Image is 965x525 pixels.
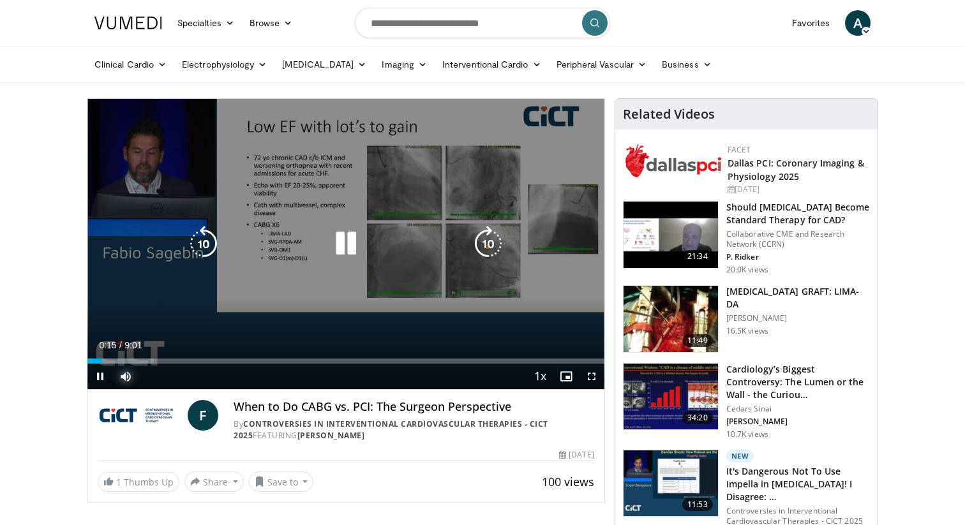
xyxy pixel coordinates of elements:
[174,52,274,77] a: Electrophysiology
[87,359,604,364] div: Progress Bar
[542,474,594,489] span: 100 views
[728,184,867,195] div: [DATE]
[726,450,754,462] p: New
[784,10,837,36] a: Favorites
[682,411,713,424] span: 34:20
[726,326,768,336] p: 16.5K views
[623,285,870,353] a: 11:49 [MEDICAL_DATA] GRAFT: LIMA-DA [PERSON_NAME] 16.5K views
[682,334,713,347] span: 11:49
[249,471,314,492] button: Save to
[623,363,870,440] a: 34:20 Cardiology’s Biggest Controversy: The Lumen or the Wall - the Curiou… Cedars Sinai [PERSON_...
[549,52,654,77] a: Peripheral Vascular
[184,471,244,492] button: Share
[726,252,870,262] p: P. Ridker
[726,265,768,275] p: 20.0K views
[559,449,594,461] div: [DATE]
[728,144,751,155] a: FACET
[624,450,718,517] img: ad639188-bf21-463b-a799-85e4bc162651.150x105_q85_crop-smart_upscale.jpg
[726,429,768,440] p: 10.7K views
[99,340,116,350] span: 0:15
[682,498,713,511] span: 11:53
[113,364,138,389] button: Mute
[654,52,719,77] a: Business
[726,417,870,427] p: [PERSON_NAME]
[274,52,374,77] a: [MEDICAL_DATA]
[87,99,604,390] video-js: Video Player
[579,364,604,389] button: Fullscreen
[242,10,301,36] a: Browse
[682,250,713,263] span: 21:34
[726,465,870,503] h3: It's Dangerous Not To Use Impella in [MEDICAL_DATA]! I Disagree: …
[234,418,594,441] div: By FEATURING
[553,364,579,389] button: Enable picture-in-picture mode
[234,400,594,414] h4: When to Do CABG vs. PCI: The Surgeon Perspective
[119,340,122,350] span: /
[98,400,183,431] img: Controversies in Interventional Cardiovascular Therapies - CICT 2025
[528,364,553,389] button: Playback Rate
[726,285,870,311] h3: [MEDICAL_DATA] GRAFT: LIMA-DA
[234,418,548,441] a: Controversies in Interventional Cardiovascular Therapies - CICT 2025
[624,364,718,430] img: d453240d-5894-4336-be61-abca2891f366.150x105_q85_crop-smart_upscale.jpg
[124,340,142,350] span: 9:01
[623,107,715,122] h4: Related Videos
[98,472,179,492] a: 1 Thumbs Up
[726,363,870,401] h3: Cardiology’s Biggest Controversy: The Lumen or the Wall - the Curiou…
[625,144,721,177] img: 939357b5-304e-4393-95de-08c51a3c5e2a.png.150x105_q85_autocrop_double_scale_upscale_version-0.2.png
[623,201,870,275] a: 21:34 Should [MEDICAL_DATA] Become Standard Therapy for CAD? Collaborative CME and Research Netwo...
[170,10,242,36] a: Specialties
[726,201,870,226] h3: Should [MEDICAL_DATA] Become Standard Therapy for CAD?
[624,286,718,352] img: feAgcbrvkPN5ynqH4xMDoxOjA4MTsiGN.150x105_q85_crop-smart_upscale.jpg
[87,364,113,389] button: Pause
[116,476,121,488] span: 1
[435,52,549,77] a: Interventional Cardio
[297,430,365,441] a: [PERSON_NAME]
[355,8,610,38] input: Search topics, interventions
[726,229,870,249] p: Collaborative CME and Research Network (CCRN)
[726,404,870,414] p: Cedars Sinai
[188,400,218,431] a: F
[94,17,162,29] img: VuMedi Logo
[845,10,871,36] a: A
[726,313,870,323] p: [PERSON_NAME]
[624,202,718,268] img: eb63832d-2f75-457d-8c1a-bbdc90eb409c.150x105_q85_crop-smart_upscale.jpg
[87,52,174,77] a: Clinical Cardio
[728,157,864,182] a: Dallas PCI: Coronary Imaging & Physiology 2025
[374,52,435,77] a: Imaging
